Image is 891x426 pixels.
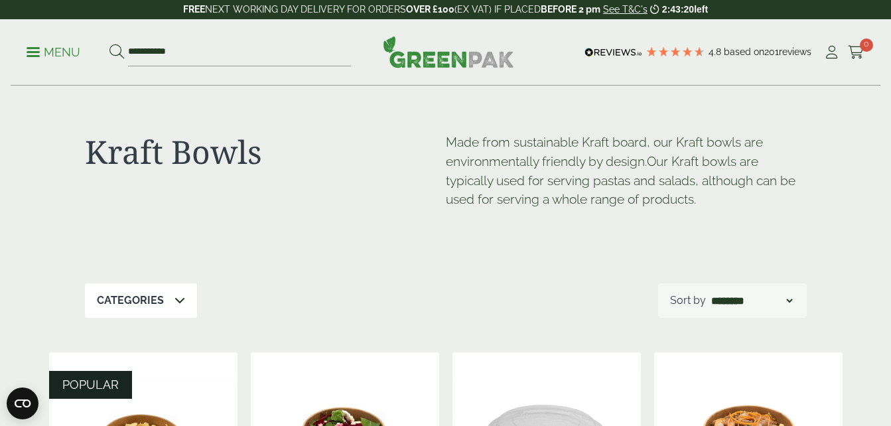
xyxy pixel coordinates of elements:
[694,4,708,15] span: left
[823,46,840,59] i: My Account
[541,4,600,15] strong: BEFORE 2 pm
[27,44,80,58] a: Menu
[85,133,446,171] h1: Kraft Bowls
[62,378,119,391] span: POPULAR
[584,48,642,57] img: REVIEWS.io
[646,46,705,58] div: 4.79 Stars
[446,154,795,207] span: Our Kraft bowls are typically used for serving pastas and salads, although can be used for servin...
[27,44,80,60] p: Menu
[446,135,763,169] span: Made from sustainable Kraft board, our Kraft bowls are environmentally friendly by design.
[848,42,864,62] a: 0
[848,46,864,59] i: Cart
[709,293,795,309] select: Shop order
[764,46,779,57] span: 201
[183,4,205,15] strong: FREE
[779,46,811,57] span: reviews
[670,293,706,309] p: Sort by
[406,4,454,15] strong: OVER £100
[709,46,724,57] span: 4.8
[97,293,164,309] p: Categories
[603,4,648,15] a: See T&C's
[383,36,514,68] img: GreenPak Supplies
[662,4,694,15] span: 2:43:20
[860,38,873,52] span: 0
[7,388,38,419] button: Open CMP widget
[724,46,764,57] span: Based on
